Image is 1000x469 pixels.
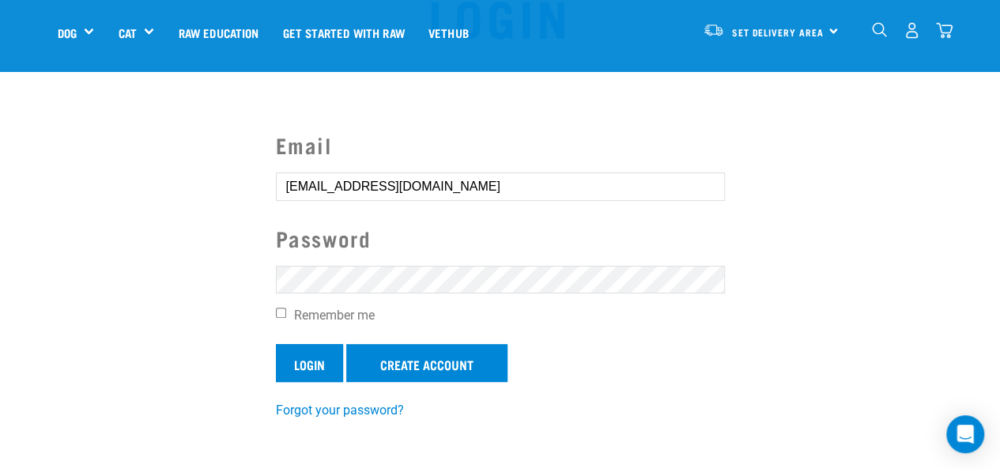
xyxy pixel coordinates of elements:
[936,22,953,39] img: home-icon@2x.png
[58,24,77,42] a: Dog
[732,29,824,35] span: Set Delivery Area
[276,222,725,255] label: Password
[271,1,417,64] a: Get started with Raw
[276,129,725,161] label: Email
[872,22,887,37] img: home-icon-1@2x.png
[946,415,984,453] div: Open Intercom Messenger
[276,403,404,418] a: Forgot your password?
[417,1,481,64] a: Vethub
[276,308,286,318] input: Remember me
[166,1,270,64] a: Raw Education
[276,344,343,382] input: Login
[118,24,136,42] a: Cat
[276,306,725,325] label: Remember me
[904,22,920,39] img: user.png
[346,344,508,382] a: Create Account
[703,23,724,37] img: van-moving.png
